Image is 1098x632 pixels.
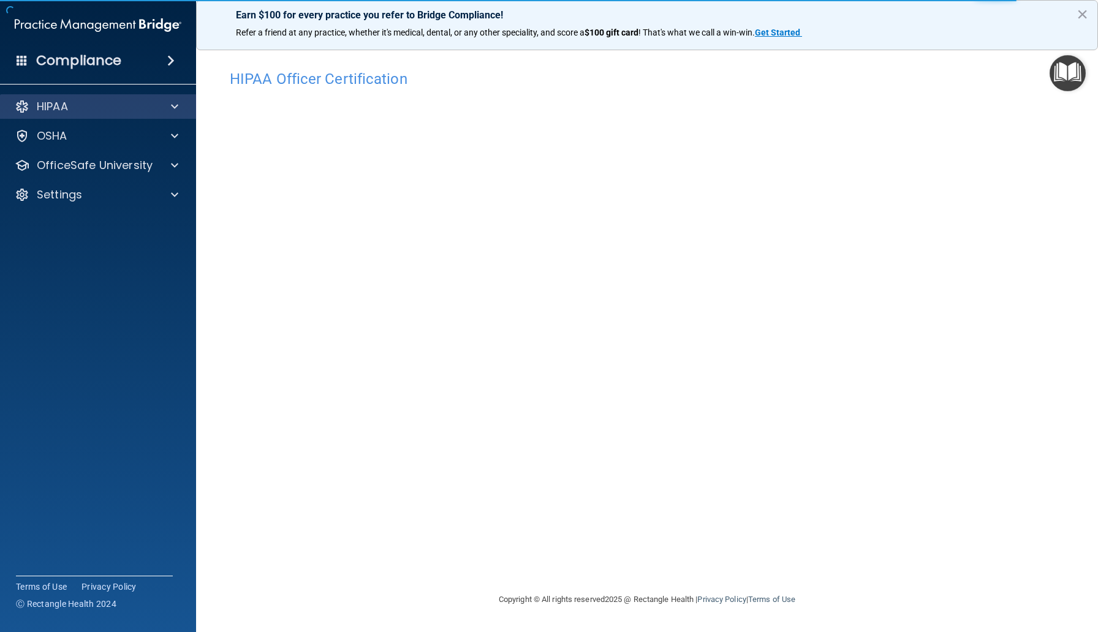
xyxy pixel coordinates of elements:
[15,158,178,173] a: OfficeSafe University
[236,9,1058,21] p: Earn $100 for every practice you refer to Bridge Compliance!
[230,94,1064,492] iframe: hipaa-training
[423,580,871,619] div: Copyright © All rights reserved 2025 @ Rectangle Health | |
[36,52,121,69] h4: Compliance
[15,187,178,202] a: Settings
[697,595,746,604] a: Privacy Policy
[15,99,178,114] a: HIPAA
[755,28,800,37] strong: Get Started
[16,598,116,610] span: Ⓒ Rectangle Health 2024
[748,595,795,604] a: Terms of Use
[15,129,178,143] a: OSHA
[1050,55,1086,91] button: Open Resource Center
[81,581,137,593] a: Privacy Policy
[1077,4,1088,24] button: Close
[638,28,755,37] span: ! That's what we call a win-win.
[37,99,68,114] p: HIPAA
[37,129,67,143] p: OSHA
[755,28,802,37] a: Get Started
[585,28,638,37] strong: $100 gift card
[886,545,1083,594] iframe: Drift Widget Chat Controller
[16,581,67,593] a: Terms of Use
[37,187,82,202] p: Settings
[230,71,1064,87] h4: HIPAA Officer Certification
[15,13,181,37] img: PMB logo
[37,158,153,173] p: OfficeSafe University
[236,28,585,37] span: Refer a friend at any practice, whether it's medical, dental, or any other speciality, and score a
